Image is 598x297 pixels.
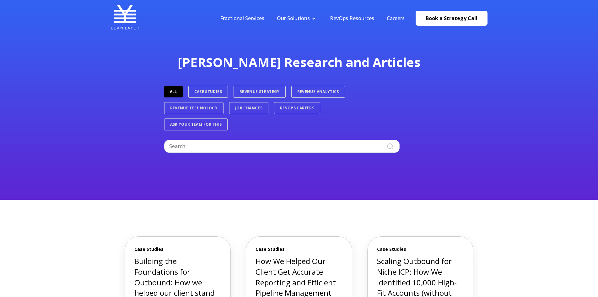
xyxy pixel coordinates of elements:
[178,53,421,71] span: [PERSON_NAME] Research and Articles
[416,11,488,26] a: Book a Strategy Call
[164,86,183,97] a: ALL
[164,118,228,130] a: Ask Your Team For This
[164,102,224,114] a: Revenue Technology
[220,15,264,22] a: Fractional Services
[234,86,286,98] a: Revenue Strategy
[134,246,221,252] span: Case Studies
[330,15,374,22] a: RevOps Resources
[229,102,268,114] a: Job Changes
[274,102,320,114] a: RevOps Careers
[256,246,342,252] span: Case Studies
[188,86,228,98] a: Case Studies
[387,15,405,22] a: Careers
[164,140,400,152] input: Search
[277,15,310,22] a: Our Solutions
[377,246,464,252] span: Case Studies
[214,15,411,22] div: Navigation Menu
[291,86,345,98] a: Revenue Analytics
